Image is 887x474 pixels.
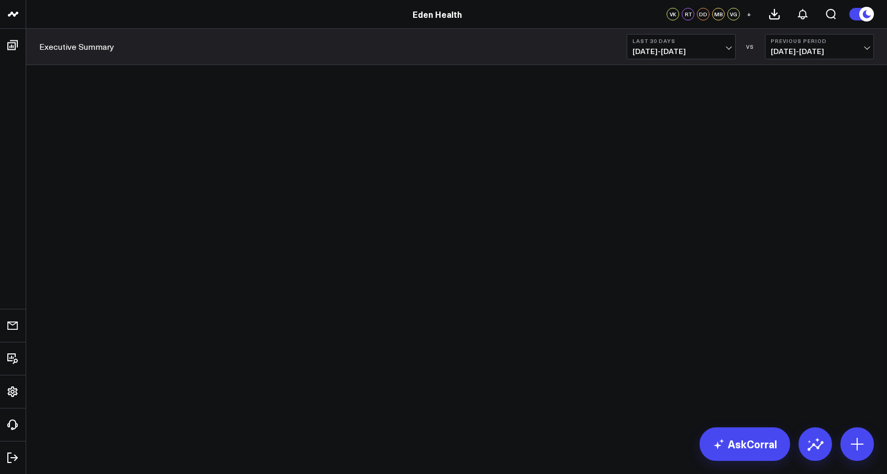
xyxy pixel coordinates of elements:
[633,38,730,44] b: Last 30 Days
[712,8,725,20] div: MB
[413,8,462,20] a: Eden Health
[682,8,694,20] div: RT
[742,8,755,20] button: +
[39,41,114,52] a: Executive Summary
[700,427,790,461] a: AskCorral
[771,38,868,44] b: Previous Period
[765,34,874,59] button: Previous Period[DATE]-[DATE]
[747,10,751,18] span: +
[697,8,709,20] div: DD
[627,34,736,59] button: Last 30 Days[DATE]-[DATE]
[727,8,740,20] div: VG
[771,47,868,56] span: [DATE] - [DATE]
[633,47,730,56] span: [DATE] - [DATE]
[741,44,760,50] div: VS
[667,8,679,20] div: VK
